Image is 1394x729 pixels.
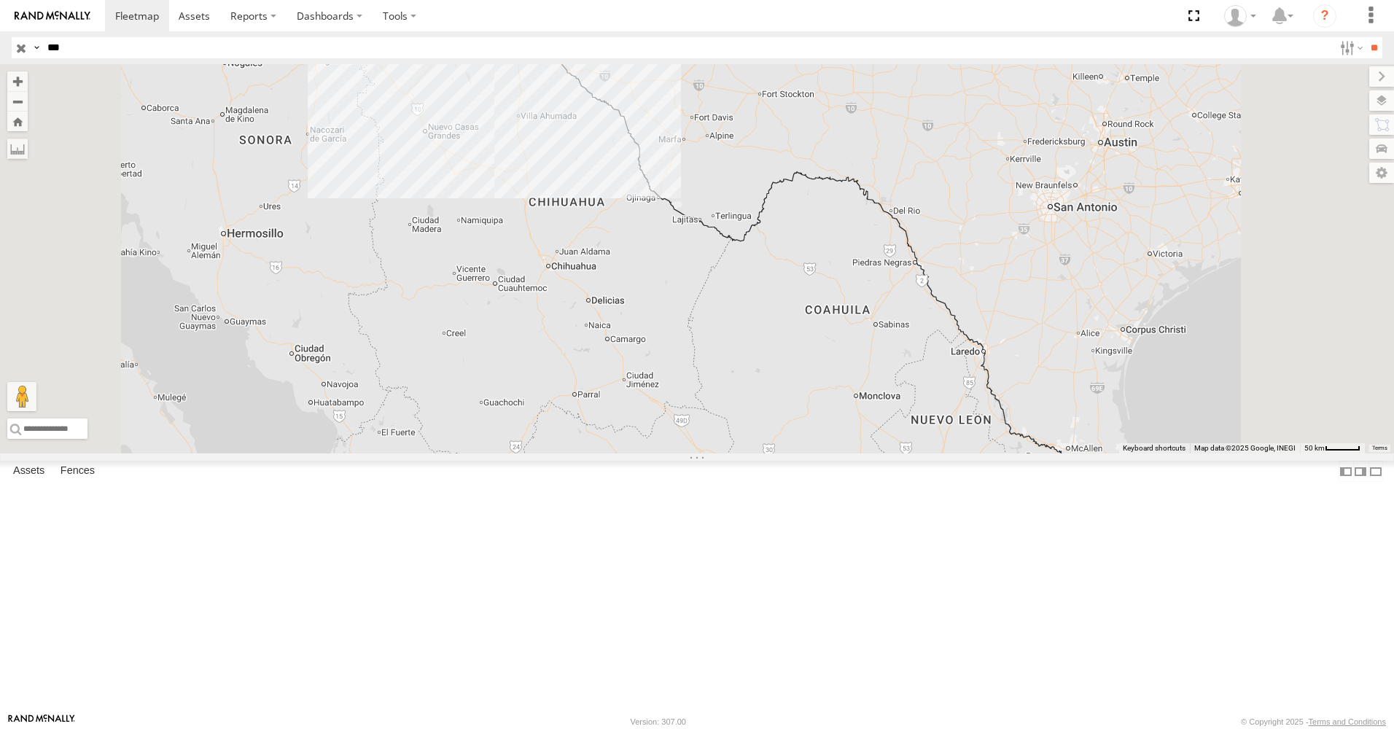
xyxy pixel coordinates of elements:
[1300,443,1365,453] button: Map Scale: 50 km per 45 pixels
[7,382,36,411] button: Drag Pegman onto the map to open Street View
[1353,461,1368,482] label: Dock Summary Table to the Right
[1241,717,1386,726] div: © Copyright 2025 -
[1339,461,1353,482] label: Dock Summary Table to the Left
[53,461,102,482] label: Fences
[7,139,28,159] label: Measure
[8,714,75,729] a: Visit our Website
[7,91,28,112] button: Zoom out
[1368,461,1383,482] label: Hide Summary Table
[1313,4,1336,28] i: ?
[1369,163,1394,183] label: Map Settings
[1334,37,1366,58] label: Search Filter Options
[631,717,686,726] div: Version: 307.00
[1309,717,1386,726] a: Terms and Conditions
[1219,5,1261,27] div: Jonathan Soto
[1194,444,1296,452] span: Map data ©2025 Google, INEGI
[7,112,28,131] button: Zoom Home
[7,71,28,91] button: Zoom in
[15,11,90,21] img: rand-logo.svg
[6,461,52,482] label: Assets
[1123,443,1185,453] button: Keyboard shortcuts
[1372,445,1387,451] a: Terms (opens in new tab)
[1304,444,1325,452] span: 50 km
[31,37,42,58] label: Search Query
